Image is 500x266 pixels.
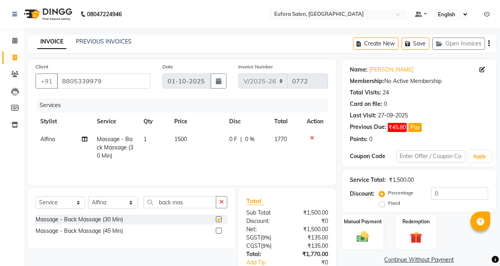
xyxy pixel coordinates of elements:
button: Create New [353,38,398,50]
div: Card on file: [350,100,382,108]
span: ₹45.80 [388,123,407,132]
div: ₹1,500.00 [287,225,334,234]
a: Continue Without Payment [343,256,494,264]
div: No Active Membership [350,77,488,85]
div: 24 [383,89,389,97]
label: Redemption [402,218,430,225]
span: 0 F [229,135,237,143]
div: Service Total: [350,176,386,184]
div: Discount: [350,190,374,198]
span: | [240,135,242,143]
div: Services [36,98,334,113]
div: ₹0 [287,217,334,225]
span: 1 [143,136,147,143]
th: Price [170,113,225,130]
span: Total [246,197,264,205]
span: 1500 [174,136,187,143]
th: Qty [139,113,170,130]
div: Points: [350,135,368,143]
div: ₹135.00 [287,242,334,250]
button: +91 [36,74,58,89]
div: 0 [369,135,372,143]
input: Search by Name/Mobile/Email/Code [57,74,151,89]
th: Action [302,113,328,130]
span: Massage - Back Massage (30 Min) [97,136,133,159]
label: Invoice Number [238,63,273,70]
button: Open Invoices [432,38,485,50]
div: Total: [240,250,287,258]
div: 27-09-2025 [378,111,408,120]
span: 9% [262,243,270,249]
div: Membership: [350,77,384,85]
label: Manual Payment [344,218,382,225]
label: Date [162,63,173,70]
img: logo [20,3,74,25]
label: Percentage [388,189,413,196]
div: Last Visit: [350,111,376,120]
div: Massage - Back Massage (45 Min) [36,227,123,235]
img: _cash.svg [353,230,372,244]
th: Stylist [36,113,92,130]
th: Disc [225,113,270,130]
b: 08047224946 [87,3,122,25]
label: Client [36,63,48,70]
a: INVOICE [37,35,66,49]
div: ( ) [240,234,287,242]
input: Search or Scan [143,196,216,208]
span: CGST [246,242,261,249]
div: Massage - Back Massage (30 Min) [36,215,123,224]
th: Service [92,113,138,130]
button: Save [402,38,429,50]
span: 1770 [274,136,287,143]
div: Discount: [240,217,287,225]
div: ( ) [240,242,287,250]
div: Sub Total: [240,209,287,217]
span: 9% [262,234,270,241]
img: _gift.svg [406,230,426,245]
div: ₹1,770.00 [287,250,334,258]
button: Apply [468,151,491,162]
button: Pay [408,123,422,132]
label: Fixed [388,200,400,207]
div: Name: [350,66,368,74]
a: [PERSON_NAME] [369,66,413,74]
div: 0 [384,100,387,108]
input: Enter Offer / Coupon Code [396,150,465,162]
div: Previous Due: [350,123,386,132]
div: Net: [240,225,287,234]
div: ₹1,500.00 [389,176,414,184]
span: SGST [246,234,260,241]
div: Coupon Code [350,152,396,160]
th: Total [270,113,302,130]
div: ₹1,500.00 [287,209,334,217]
div: ₹135.00 [287,234,334,242]
a: PREVIOUS INVOICES [76,38,132,45]
span: Alfina [40,136,55,143]
span: 0 % [245,135,255,143]
div: Total Visits: [350,89,381,97]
